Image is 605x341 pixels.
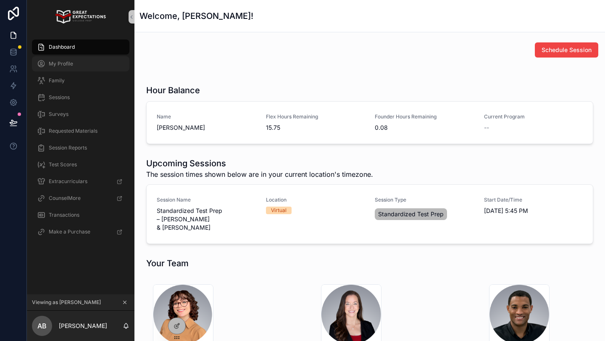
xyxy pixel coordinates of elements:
span: Family [49,77,65,84]
div: Virtual [271,207,287,214]
button: Schedule Session [535,42,598,58]
h1: Hour Balance [146,84,200,96]
span: Standardized Test Prep [378,210,444,218]
span: 0.08 [375,123,474,132]
a: Requested Materials [32,123,129,139]
span: Sessions [49,94,70,101]
span: Location [266,197,365,203]
p: [PERSON_NAME] [59,322,107,330]
span: Viewing as [PERSON_NAME] [32,299,101,306]
img: App logo [55,10,105,24]
span: AB [37,321,47,331]
a: Dashboard [32,39,129,55]
span: The session times shown below are in your current location's timezone. [146,169,373,179]
span: Flex Hours Remaining [266,113,365,120]
span: [DATE] 5:45 PM [484,207,583,215]
span: [PERSON_NAME] [157,123,256,132]
a: Sessions [32,90,129,105]
span: Requested Materials [49,128,97,134]
h1: Upcoming Sessions [146,157,373,169]
a: My Profile [32,56,129,71]
a: Extracurriculars [32,174,129,189]
span: CounselMore [49,195,81,202]
a: Transactions [32,207,129,223]
a: Test Scores [32,157,129,172]
span: Transactions [49,212,79,218]
span: Session Reports [49,144,87,151]
span: Founder Hours Remaining [375,113,474,120]
a: Family [32,73,129,88]
span: Test Scores [49,161,77,168]
span: Dashboard [49,44,75,50]
span: Start Date/Time [484,197,583,203]
span: Standardized Test Prep – [PERSON_NAME] & [PERSON_NAME] [157,207,256,232]
span: Surveys [49,111,68,118]
div: scrollable content [27,34,134,250]
span: Schedule Session [542,46,592,54]
h1: Your Team [146,257,189,269]
span: Session Type [375,197,474,203]
span: Name [157,113,256,120]
h1: Welcome, [PERSON_NAME]! [139,10,253,22]
a: Surveys [32,107,129,122]
span: 15.75 [266,123,365,132]
span: Extracurriculars [49,178,87,185]
span: Current Program [484,113,583,120]
a: Make a Purchase [32,224,129,239]
span: Session Name [157,197,256,203]
span: My Profile [49,60,73,67]
a: Session Reports [32,140,129,155]
a: CounselMore [32,191,129,206]
span: -- [484,123,489,132]
span: Make a Purchase [49,228,90,235]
